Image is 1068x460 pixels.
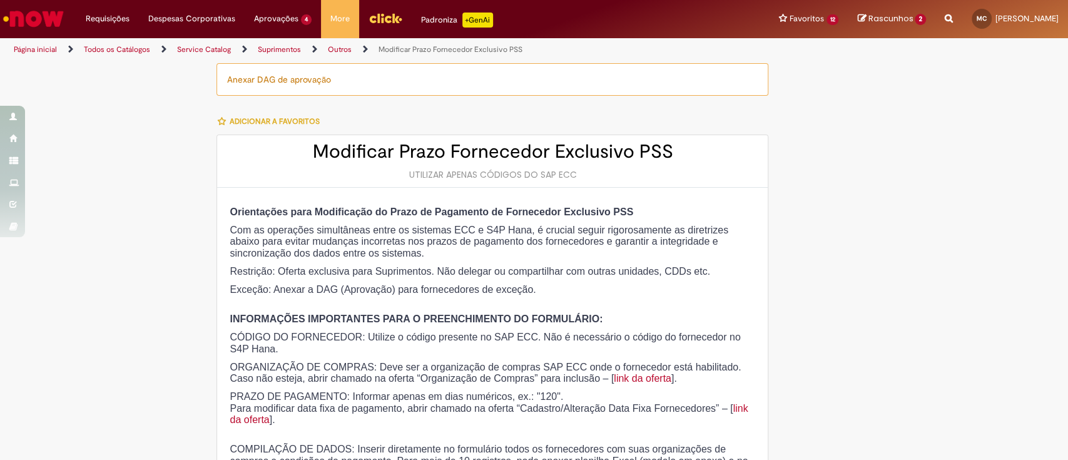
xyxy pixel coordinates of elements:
[230,391,755,437] p: PRAZO DE PAGAMENTO: Informar apenas em dias numéricos, ex.: "120". Para modificar data fixa de pa...
[230,362,755,385] p: ORGANIZAÇÃO DE COMPRAS: Deve ser a organização de compras SAP ECC onde o fornecedor está habilita...
[230,168,755,181] div: UTILIZAR APENAS CÓDIGOS DO SAP ECC
[330,13,350,25] span: More
[216,108,326,135] button: Adicionar a Favoritos
[230,266,755,277] p: Restrição: Oferta exclusiva para Suprimentos. Não delegar ou compartilhar com outras unidades, CD...
[230,403,748,425] a: link da oferta
[421,13,493,28] div: Padroniza
[230,141,755,162] h2: Modificar Prazo Fornecedor Exclusivo PSS
[790,13,824,25] span: Favoritos
[995,13,1059,24] span: [PERSON_NAME]
[230,332,755,355] p: CÓDIGO DO FORNECEDOR: Utilize o código presente no SAP ECC. Não é necessário o código do forneced...
[86,13,130,25] span: Requisições
[826,14,839,25] span: 12
[229,116,319,126] span: Adicionar a Favoritos
[148,13,235,25] span: Despesas Corporativas
[177,44,231,54] a: Service Catalog
[84,44,150,54] a: Todos os Catálogos
[216,63,768,96] div: Anexar DAG de aprovação
[868,13,913,24] span: Rascunhos
[258,44,301,54] a: Suprimentos
[254,13,298,25] span: Aprovações
[915,14,926,25] span: 2
[977,14,987,23] span: MC
[857,13,926,25] a: Rascunhos
[614,373,671,384] a: link da oferta
[301,14,312,25] span: 4
[379,44,522,54] a: Modificar Prazo Fornecedor Exclusivo PSS
[230,314,603,324] strong: INFORMAÇÕES IMPORTANTES PARA O PREENCHIMENTO DO FORMULÁRIO:
[9,38,703,61] ul: Trilhas de página
[230,207,633,217] strong: Orientações para Modificação do Prazo de Pagamento de Fornecedor Exclusivo PSS
[369,9,402,28] img: click_logo_yellow_360x200.png
[328,44,352,54] a: Outros
[1,6,66,31] img: ServiceNow
[14,44,57,54] a: Página inicial
[230,284,755,307] p: Exceção: Anexar a DAG (Aprovação) para fornecedores de exceção.
[462,13,493,28] p: +GenAi
[230,225,755,259] p: Com as operações simultâneas entre os sistemas ECC e S4P Hana, é crucial seguir rigorosamente as ...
